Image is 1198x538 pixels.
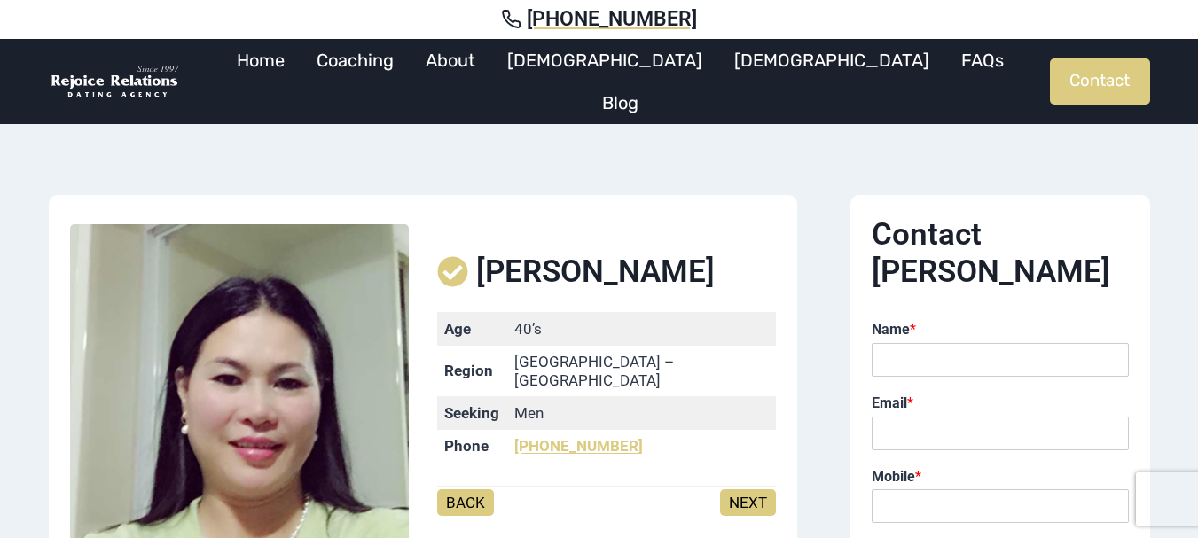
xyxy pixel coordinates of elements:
td: Men [507,396,776,429]
span: [PERSON_NAME] [476,253,715,291]
h2: Contact [PERSON_NAME] [872,216,1129,291]
a: Contact [1050,58,1150,105]
td: [GEOGRAPHIC_DATA] – [GEOGRAPHIC_DATA] [507,346,776,397]
label: Name [872,321,1129,339]
a: NEXT [720,489,776,516]
a: FAQs [945,39,1020,82]
img: Rejoice Relations [49,64,182,100]
strong: Region [444,362,493,379]
strong: Age [444,320,471,338]
input: Mobile [872,489,1129,523]
a: About [410,39,491,82]
a: [DEMOGRAPHIC_DATA] [491,39,718,82]
a: Blog [586,82,654,124]
strong: Phone [444,437,489,455]
span: [PHONE_NUMBER] [527,7,697,32]
a: Home [221,39,301,82]
strong: Seeking [444,404,499,422]
a: [PHONE_NUMBER] [21,7,1177,32]
label: Email [872,394,1129,413]
nav: Primary [191,39,1050,124]
a: BACK [437,489,494,516]
label: Mobile [872,468,1129,487]
td: 40’s [507,312,776,345]
a: [DEMOGRAPHIC_DATA] [718,39,945,82]
a: [PHONE_NUMBER] [514,437,643,455]
a: Coaching [301,39,410,82]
